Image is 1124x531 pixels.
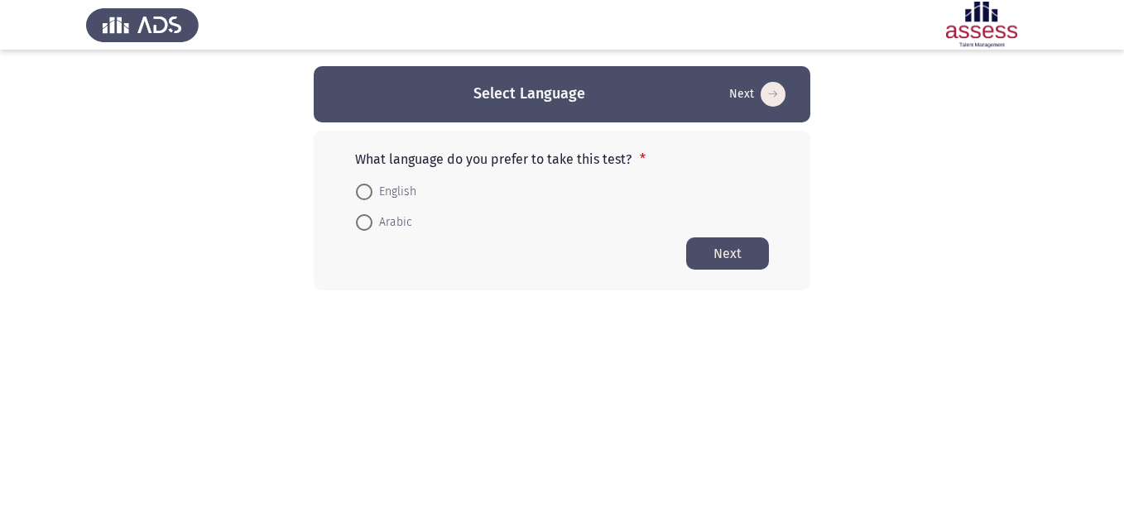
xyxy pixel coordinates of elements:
button: Start assessment [724,81,790,108]
span: Arabic [372,213,412,232]
button: Start assessment [686,237,769,270]
p: What language do you prefer to take this test? [355,151,769,167]
span: English [372,182,416,202]
h3: Select Language [473,84,585,104]
img: Assess Talent Management logo [86,2,199,48]
img: Assessment logo of ASSESS Employability - EBI [925,2,1038,48]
